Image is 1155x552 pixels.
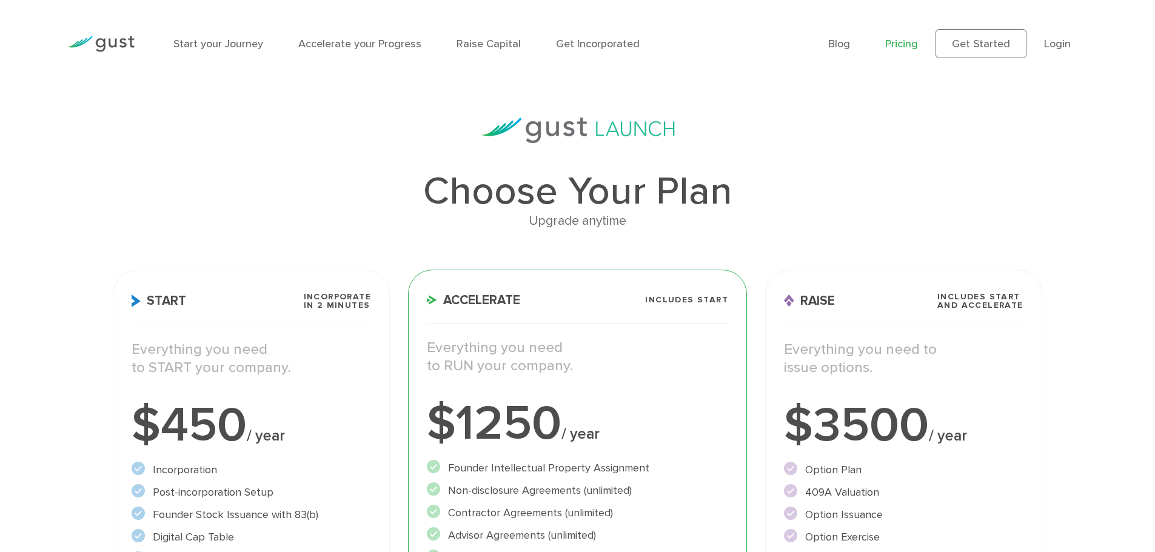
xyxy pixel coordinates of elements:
[247,427,285,445] span: / year
[427,505,728,521] li: Contractor Agreements (unlimited)
[457,38,521,50] a: Raise Capital
[481,118,675,143] img: gust-launch-logos.svg
[298,38,421,50] a: Accelerate your Progress
[132,294,186,307] span: Start
[33,70,42,80] img: tab_domain_overview_orange.svg
[132,484,371,500] li: Post-incorporation Setup
[134,71,204,79] div: Keywords by Traffic
[427,339,728,375] p: Everything you need to RUN your company.
[784,401,1023,450] div: $3500
[427,294,520,307] span: Accelerate
[132,507,371,523] li: Founder Stock Issuance with 83(b)
[113,211,1042,231] div: Upgrade anytime
[784,462,1023,478] li: Option Plan
[784,529,1023,545] li: Option Exercise
[561,425,600,443] span: / year
[32,32,133,41] div: Domain: [DOMAIN_NAME]
[46,71,109,79] div: Domain Overview
[132,462,371,478] li: Incorporation
[784,294,794,307] img: Raise Icon
[556,38,640,50] a: Get Incorporated
[936,29,1026,58] a: Get Started
[937,293,1023,310] span: Includes START and ACCELERATE
[67,36,135,52] img: Gust Logo
[427,295,437,305] img: Accelerate Icon
[427,527,728,544] li: Advisor Agreements (unlimited)
[19,32,29,41] img: website_grey.svg
[132,401,371,450] div: $450
[132,529,371,545] li: Digital Cap Table
[427,399,728,448] div: $1250
[427,460,728,476] li: Founder Intellectual Property Assignment
[113,172,1042,211] h1: Choose Your Plan
[784,484,1023,500] li: 409A Valuation
[304,293,371,310] span: Incorporate in 2 Minutes
[19,19,29,29] img: logo_orange.svg
[784,507,1023,523] li: Option Issuance
[427,482,728,499] li: Non-disclosure Agreements (unlimited)
[784,341,1023,377] p: Everything you need to issue options.
[828,38,850,50] a: Blog
[645,296,728,304] span: Includes START
[784,294,835,307] span: Raise
[173,38,263,50] a: Start your Journey
[121,70,130,80] img: tab_keywords_by_traffic_grey.svg
[34,19,59,29] div: v 4.0.25
[132,341,371,377] p: Everything you need to START your company.
[885,38,918,50] a: Pricing
[929,427,967,445] span: / year
[1044,38,1071,50] a: Login
[132,294,141,307] img: Start Icon X2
